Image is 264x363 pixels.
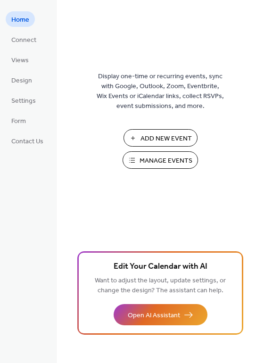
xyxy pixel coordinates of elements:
span: Design [11,76,32,86]
a: Connect [6,32,42,47]
span: Connect [11,35,36,45]
span: Add New Event [140,134,192,144]
span: Contact Us [11,137,43,147]
span: Home [11,15,29,25]
span: Settings [11,96,36,106]
a: Home [6,11,35,27]
span: Views [11,56,29,66]
span: Open AI Assistant [128,311,180,321]
a: Views [6,52,34,67]
button: Open AI Assistant [114,304,207,325]
span: Edit Your Calendar with AI [114,260,207,273]
span: Manage Events [140,156,192,166]
button: Add New Event [124,129,198,147]
a: Design [6,72,38,88]
span: Form [11,116,26,126]
a: Contact Us [6,133,49,148]
span: Want to adjust the layout, update settings, or change the design? The assistant can help. [95,274,226,297]
a: Form [6,113,32,128]
span: Display one-time or recurring events, sync with Google, Outlook, Zoom, Eventbrite, Wix Events or ... [97,72,224,111]
button: Manage Events [123,151,198,169]
a: Settings [6,92,41,108]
